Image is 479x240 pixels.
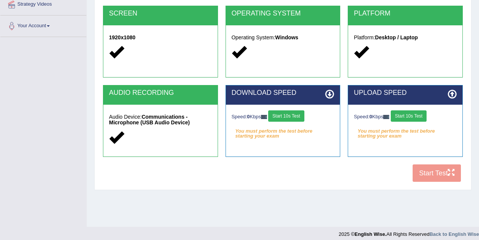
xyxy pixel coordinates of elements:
[109,34,135,40] strong: 1920x1080
[430,231,479,237] a: Back to English Wise
[354,125,457,137] em: You must perform the test before starting your exam
[232,89,335,97] h2: DOWNLOAD SPEED
[354,35,457,40] h5: Platform:
[232,35,335,40] h5: Operating System:
[232,110,335,124] div: Speed: Kbps
[109,114,212,126] h5: Audio Device:
[109,114,190,125] strong: Communications - Microphone (USB Audio Device)
[0,15,86,34] a: Your Account
[109,10,212,17] h2: SCREEN
[391,110,427,122] button: Start 10s Test
[383,115,389,119] img: ajax-loader-fb-connection.gif
[261,115,267,119] img: ajax-loader-fb-connection.gif
[339,227,479,238] div: 2025 © All Rights Reserved
[354,10,457,17] h2: PLATFORM
[375,34,418,40] strong: Desktop / Laptop
[355,231,386,237] strong: English Wise.
[275,34,298,40] strong: Windows
[109,89,212,97] h2: AUDIO RECORDING
[354,110,457,124] div: Speed: Kbps
[232,10,335,17] h2: OPERATING SYSTEM
[268,110,304,122] button: Start 10s Test
[370,114,372,119] strong: 0
[354,89,457,97] h2: UPLOAD SPEED
[247,114,250,119] strong: 0
[232,125,335,137] em: You must perform the test before starting your exam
